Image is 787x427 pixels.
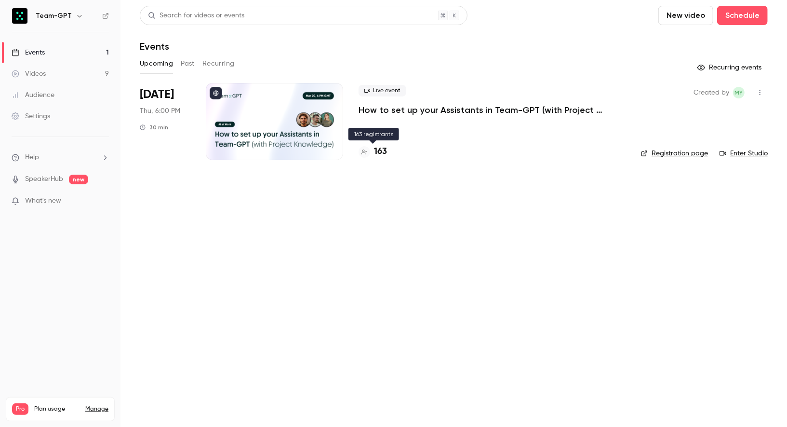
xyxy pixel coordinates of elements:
span: What's new [25,196,61,206]
span: Thu, 6:00 PM [140,106,180,116]
span: new [69,175,88,184]
button: New video [658,6,713,25]
button: Recurring events [693,60,768,75]
a: Registration page [641,149,708,158]
div: Settings [12,111,50,121]
a: Manage [85,405,108,413]
button: Past [181,56,195,71]
span: Created by [694,87,729,98]
div: Search for videos or events [148,11,244,21]
span: [DATE] [140,87,174,102]
a: 163 [359,145,387,158]
span: Plan usage [34,405,80,413]
button: Schedule [717,6,768,25]
li: help-dropdown-opener [12,152,109,163]
a: SpeakerHub [25,174,63,184]
div: Sep 11 Thu, 6:00 PM (Europe/London) [140,83,190,160]
div: Audience [12,90,54,100]
div: Videos [12,69,46,79]
h6: Team-GPT [36,11,72,21]
span: Live event [359,85,406,96]
h4: 163 [374,145,387,158]
h1: Events [140,41,169,52]
a: How to set up your Assistants in Team-GPT (with Project Knowledge) [359,104,626,116]
span: Pro [12,403,28,415]
span: MY [735,87,743,98]
div: 30 min [140,124,168,131]
span: Help [25,152,39,163]
img: Team-GPT [12,8,27,24]
iframe: Noticeable Trigger [97,197,109,206]
span: Martin Yochev [733,87,745,98]
button: Upcoming [140,56,173,71]
a: Enter Studio [720,149,768,158]
button: Recurring [202,56,235,71]
div: Events [12,48,45,57]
